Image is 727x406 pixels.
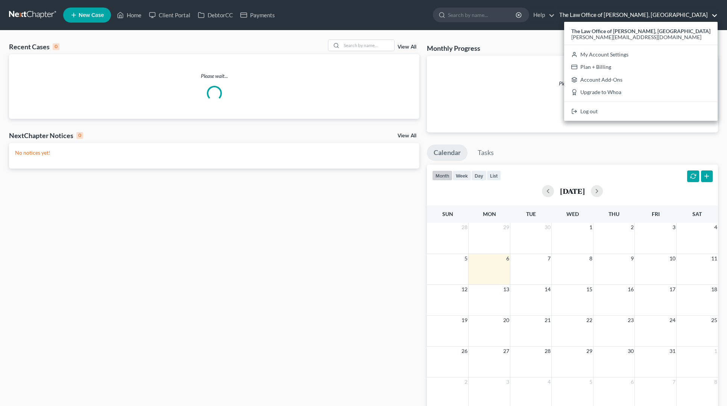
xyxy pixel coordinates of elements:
[53,43,59,50] div: 0
[555,8,718,22] a: The Law Office of [PERSON_NAME], [GEOGRAPHIC_DATA]
[571,34,701,40] span: [PERSON_NAME][EMAIL_ADDRESS][DOMAIN_NAME]
[461,223,468,232] span: 28
[547,377,551,386] span: 4
[9,42,59,51] div: Recent Cases
[669,285,676,294] span: 17
[564,61,718,73] a: Plan + Billing
[442,211,453,217] span: Sun
[505,377,510,386] span: 3
[560,187,585,195] h2: [DATE]
[571,28,710,34] strong: The Law Office of [PERSON_NAME], [GEOGRAPHIC_DATA]
[113,8,145,22] a: Home
[544,285,551,294] span: 14
[564,48,718,61] a: My Account Settings
[669,316,676,325] span: 24
[464,377,468,386] span: 2
[15,149,413,157] p: No notices yet!
[194,8,237,22] a: DebtorCC
[461,285,468,294] span: 12
[609,211,619,217] span: Thu
[669,347,676,356] span: 31
[586,347,593,356] span: 29
[461,347,468,356] span: 26
[713,223,718,232] span: 4
[710,285,718,294] span: 18
[526,211,536,217] span: Tue
[464,254,468,263] span: 5
[487,170,501,181] button: list
[630,377,634,386] span: 6
[502,223,510,232] span: 29
[669,254,676,263] span: 10
[544,223,551,232] span: 30
[341,40,394,51] input: Search by name...
[564,73,718,86] a: Account Add-Ons
[427,44,480,53] h3: Monthly Progress
[586,285,593,294] span: 15
[530,8,555,22] a: Help
[483,211,496,217] span: Mon
[692,211,702,217] span: Sat
[627,347,634,356] span: 30
[433,80,712,87] p: Please wait...
[652,211,660,217] span: Fri
[589,377,593,386] span: 5
[145,8,194,22] a: Client Portal
[471,170,487,181] button: day
[710,316,718,325] span: 25
[544,316,551,325] span: 21
[237,8,279,22] a: Payments
[502,347,510,356] span: 27
[471,144,501,161] a: Tasks
[427,144,467,161] a: Calendar
[544,347,551,356] span: 28
[589,254,593,263] span: 8
[398,133,416,138] a: View All
[566,211,579,217] span: Wed
[627,285,634,294] span: 16
[713,377,718,386] span: 8
[9,72,419,80] p: Please wait...
[452,170,471,181] button: week
[505,254,510,263] span: 6
[630,223,634,232] span: 2
[589,223,593,232] span: 1
[432,170,452,181] button: month
[564,86,718,99] a: Upgrade to Whoa
[627,316,634,325] span: 23
[398,44,416,50] a: View All
[502,285,510,294] span: 13
[710,254,718,263] span: 11
[564,105,718,118] a: Log out
[448,8,517,22] input: Search by name...
[713,347,718,356] span: 1
[547,254,551,263] span: 7
[502,316,510,325] span: 20
[586,316,593,325] span: 22
[461,316,468,325] span: 19
[672,223,676,232] span: 3
[672,377,676,386] span: 7
[79,12,104,18] span: New Case
[630,254,634,263] span: 9
[564,22,718,121] div: The Law Office of [PERSON_NAME], [GEOGRAPHIC_DATA]
[76,132,83,139] div: 0
[9,131,83,140] div: NextChapter Notices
